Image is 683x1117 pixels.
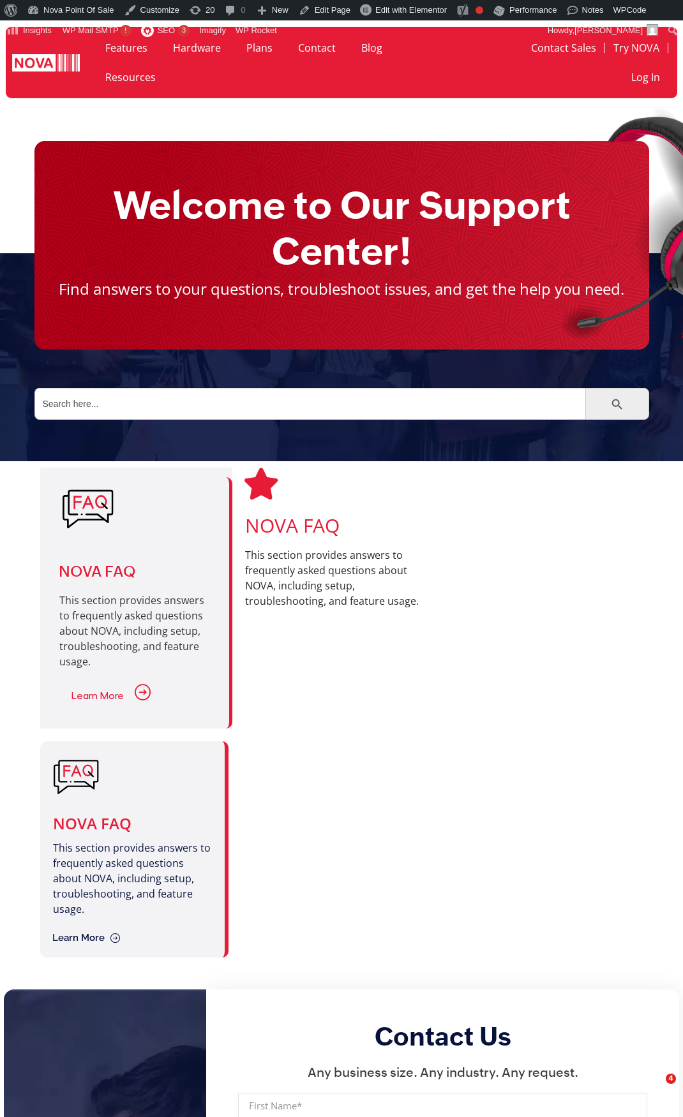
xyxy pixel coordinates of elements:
[59,682,161,709] a: Learn More
[476,6,483,14] div: Focus keyphrase not set
[245,468,277,499] a: NOVA FAQ
[623,63,668,92] a: Log In
[72,691,124,701] span: Learn More
[245,512,340,538] a: NOVA FAQ
[47,182,636,274] h2: Welcome to Our Support Center!
[523,33,604,63] a: Contact Sales
[59,277,624,300] p: Find answers to your questions, troubleshoot issues, and get the help you need.
[158,26,175,35] span: SEO
[53,933,127,943] a: Learn More
[59,563,136,580] span: NOVA FAQ
[375,5,447,15] span: Edit with Elementor
[231,20,282,41] a: WP Rocket
[53,933,105,943] span: Learn More
[160,33,234,63] a: Hardware
[610,397,624,411] svg: Search
[53,754,99,800] a: NOVA FAQ
[93,33,467,92] nav: Menu
[666,1074,676,1084] span: 4
[640,1074,670,1104] iframe: Intercom live chat
[34,388,585,420] input: Search here...
[23,26,52,35] span: Insights
[53,813,131,834] a: NOVA FAQ
[178,25,190,36] div: 3
[58,20,137,41] a: WP Mail SMTP
[349,33,395,63] a: Blog
[93,63,169,92] a: Resources
[63,484,114,535] img: Faq icon (1)
[12,54,80,73] img: logo white
[574,26,643,35] span: [PERSON_NAME]
[543,20,663,41] a: Howdy,
[234,33,285,63] a: Plans
[285,33,349,63] a: Contact
[605,33,668,63] a: Try NOVA
[59,593,211,669] div: This section provides answers to frequently asked questions about NOVA, including setup, troubles...
[53,840,212,917] p: This section provides answers to frequently asked questions about NOVA, including setup, troubles...
[120,25,131,36] span: !
[93,33,160,63] a: Features
[195,20,231,41] a: Imagify
[238,1065,647,1080] h2: Any business size. Any industry. Any request.
[238,1021,647,1052] h3: Contact Us
[245,547,438,609] p: This section provides answers to frequently asked questions about NOVA, including setup, troubles...
[480,33,668,92] nav: Menu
